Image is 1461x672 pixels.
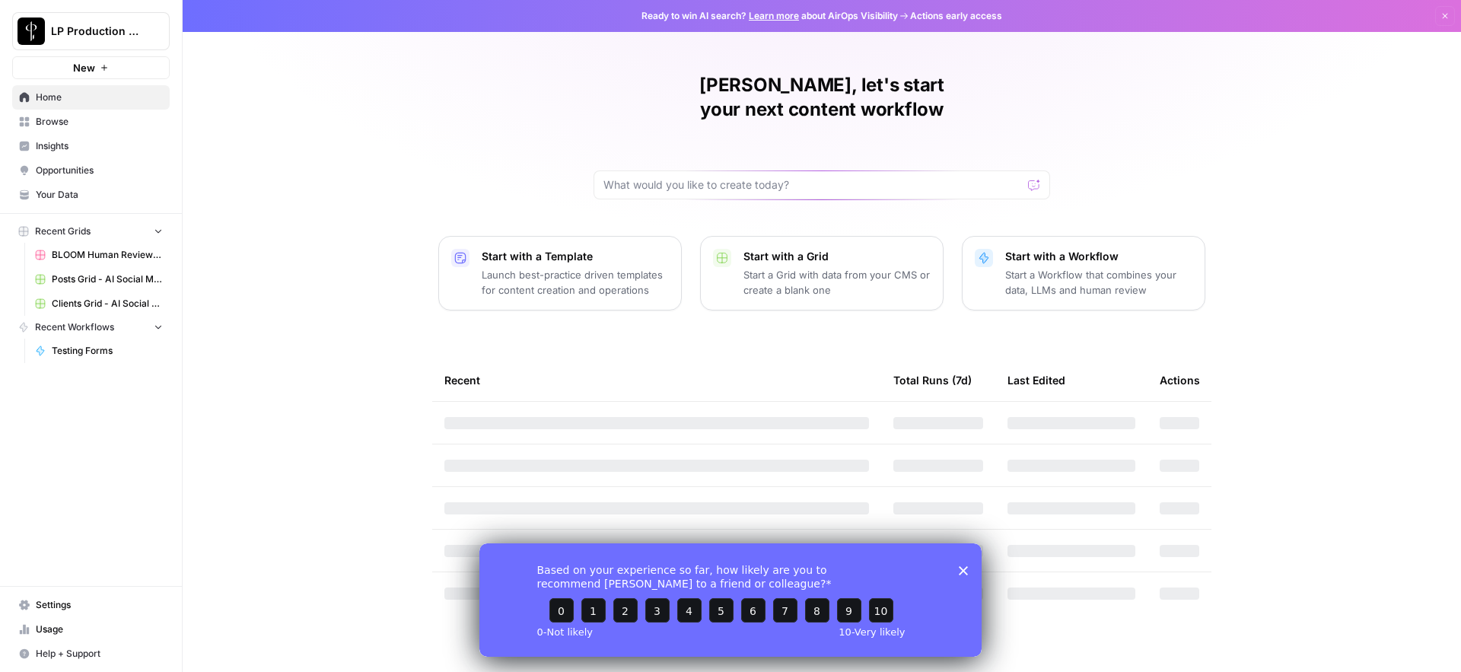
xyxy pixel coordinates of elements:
span: Recent Grids [35,225,91,238]
p: Start a Grid with data from your CMS or create a blank one [743,267,931,298]
a: Settings [12,593,170,617]
img: LP Production Workloads Logo [18,18,45,45]
p: Launch best-practice driven templates for content creation and operations [482,267,669,298]
div: Last Edited [1007,359,1065,401]
span: Browse [36,115,163,129]
a: Home [12,85,170,110]
a: BLOOM Human Review (ver2) [28,243,170,267]
span: Testing Forms [52,344,163,358]
span: Usage [36,623,163,636]
span: Help + Support [36,647,163,661]
a: Testing Forms [28,339,170,363]
span: Settings [36,598,163,612]
iframe: Survey from AirOps [479,543,982,657]
input: What would you like to create today? [603,177,1022,193]
h1: [PERSON_NAME], let's start your next content workflow [594,73,1050,122]
button: Recent Workflows [12,316,170,339]
span: BLOOM Human Review (ver2) [52,248,163,262]
span: Ready to win AI search? about AirOps Visibility [641,9,898,23]
a: Your Data [12,183,170,207]
span: Posts Grid - AI Social Media [52,272,163,286]
p: Start with a Workflow [1005,249,1192,264]
div: Total Runs (7d) [893,359,972,401]
p: Start with a Template [482,249,669,264]
button: Recent Grids [12,220,170,243]
button: New [12,56,170,79]
button: Start with a TemplateLaunch best-practice driven templates for content creation and operations [438,236,682,311]
a: Clients Grid - AI Social Media [28,291,170,316]
span: Your Data [36,188,163,202]
a: Usage [12,617,170,642]
span: Clients Grid - AI Social Media [52,297,163,311]
span: New [73,60,95,75]
span: Opportunities [36,164,163,177]
div: Actions [1160,359,1200,401]
a: Browse [12,110,170,134]
span: LP Production Workloads [51,24,143,39]
span: Actions early access [910,9,1002,23]
p: Start with a Grid [743,249,931,264]
button: Help + Support [12,642,170,666]
a: Opportunities [12,158,170,183]
button: Workspace: LP Production Workloads [12,12,170,50]
div: Recent [444,359,869,401]
p: Start a Workflow that combines your data, LLMs and human review [1005,267,1192,298]
button: Start with a GridStart a Grid with data from your CMS or create a blank one [700,236,944,311]
a: Insights [12,134,170,158]
span: Recent Workflows [35,320,114,334]
a: Posts Grid - AI Social Media [28,267,170,291]
span: Home [36,91,163,104]
button: Start with a WorkflowStart a Workflow that combines your data, LLMs and human review [962,236,1205,311]
a: Learn more [749,10,799,21]
span: Insights [36,139,163,153]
